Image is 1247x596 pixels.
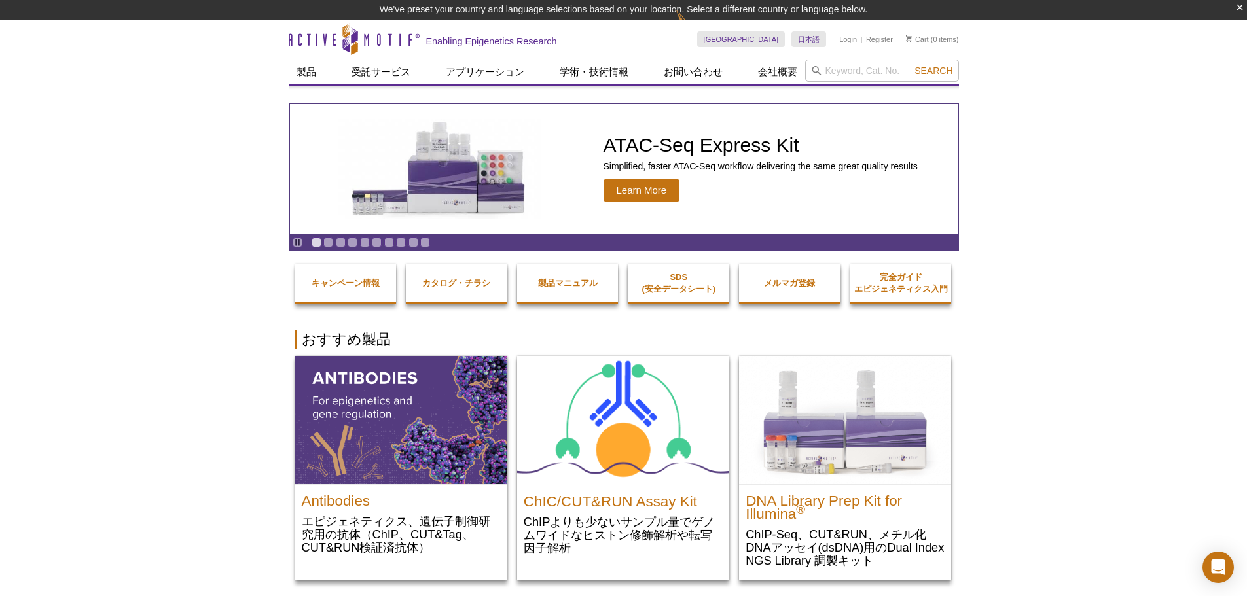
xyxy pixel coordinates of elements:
a: 会社概要 [750,60,805,84]
p: ChIP-Seq、CUT&RUN、メチル化DNAアッセイ(dsDNA)用のDual Index NGS Library 調製キット [746,527,945,567]
a: Go to slide 10 [420,237,430,247]
h2: ATAC-Seq Express Kit [604,135,918,155]
sup: ® [796,502,805,516]
a: 受託サービス [344,60,418,84]
span: Learn More [604,179,680,202]
h2: ChIC/CUT&RUN Assay Kit [524,489,723,508]
span: Search [914,65,952,76]
strong: 完全ガイド エピジェネティクス入門 [854,272,948,294]
a: Go to slide 6 [372,237,382,247]
input: Keyword, Cat. No. [805,60,959,82]
li: (0 items) [906,31,959,47]
a: Go to slide 1 [312,237,321,247]
a: ATAC-Seq Express Kit ATAC-Seq Express Kit Simplified, faster ATAC-Seq workflow delivering the sam... [290,104,958,234]
img: ATAC-Seq Express Kit [332,119,548,219]
a: SDS(安全データシート) [628,258,729,308]
img: ChIC/CUT&RUN Assay Kit [517,356,729,485]
h2: おすすめ製品 [295,330,952,349]
div: Open Intercom Messenger [1202,552,1234,583]
li: | [861,31,863,47]
article: ATAC-Seq Express Kit [290,104,958,234]
a: DNA Library Prep Kit for Illumina DNA Library Prep Kit for Illumina® ChIP-Seq、CUT&RUN、メチル化DNAアッセイ... [739,356,951,580]
strong: キャンペーン情報 [312,278,380,288]
a: 製品マニュアル [517,264,619,302]
a: Go to slide 3 [336,237,346,247]
a: キャンペーン情報 [295,264,397,302]
img: Your Cart [906,35,912,42]
a: 日本語 [791,31,826,47]
button: Search [911,65,956,77]
img: Change Here [676,10,711,41]
a: Go to slide 8 [396,237,406,247]
p: エピジェネティクス、遺伝子制御研究用の抗体（ChIP、CUT&Tag、CUT&RUN検証済抗体） [302,514,501,554]
a: Go to slide 9 [408,237,418,247]
a: お問い合わせ [656,60,731,84]
img: DNA Library Prep Kit for Illumina [739,356,951,484]
a: カタログ・チラシ [406,264,507,302]
a: 学術・技術情報 [552,60,636,84]
a: Login [839,35,857,44]
strong: カタログ・チラシ [422,278,490,288]
a: 完全ガイドエピジェネティクス入門 [850,258,952,308]
a: 製品 [289,60,324,84]
strong: メルマガ登録 [764,278,815,288]
strong: 製品マニュアル [538,278,598,288]
a: All Antibodies Antibodies エピジェネティクス、遺伝子制御研究用の抗体（ChIP、CUT&Tag、CUT&RUN検証済抗体） [295,356,507,567]
a: Toggle autoplay [293,237,302,247]
a: Register [866,35,893,44]
a: ChIC/CUT&RUN Assay Kit ChIC/CUT&RUN Assay Kit ChIPよりも少ないサンプル量でゲノムワイドなヒストン修飾解析や転写因子解析 [517,356,729,568]
a: Go to slide 2 [323,237,333,247]
p: Simplified, faster ATAC-Seq workflow delivering the same great quality results [604,160,918,172]
strong: SDS (安全データシート) [642,272,715,294]
a: [GEOGRAPHIC_DATA] [697,31,786,47]
a: Go to slide 4 [348,237,357,247]
a: メルマガ登録 [739,264,840,302]
a: アプリケーション [438,60,532,84]
h2: DNA Library Prep Kit for Illumina [746,488,945,521]
h2: Enabling Epigenetics Research [426,35,557,47]
img: All Antibodies [295,356,507,484]
p: ChIPよりも少ないサンプル量でゲノムワイドなヒストン修飾解析や転写因子解析 [524,515,723,555]
a: Go to slide 5 [360,237,370,247]
a: Go to slide 7 [384,237,394,247]
h2: Antibodies [302,488,501,508]
a: Cart [906,35,929,44]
